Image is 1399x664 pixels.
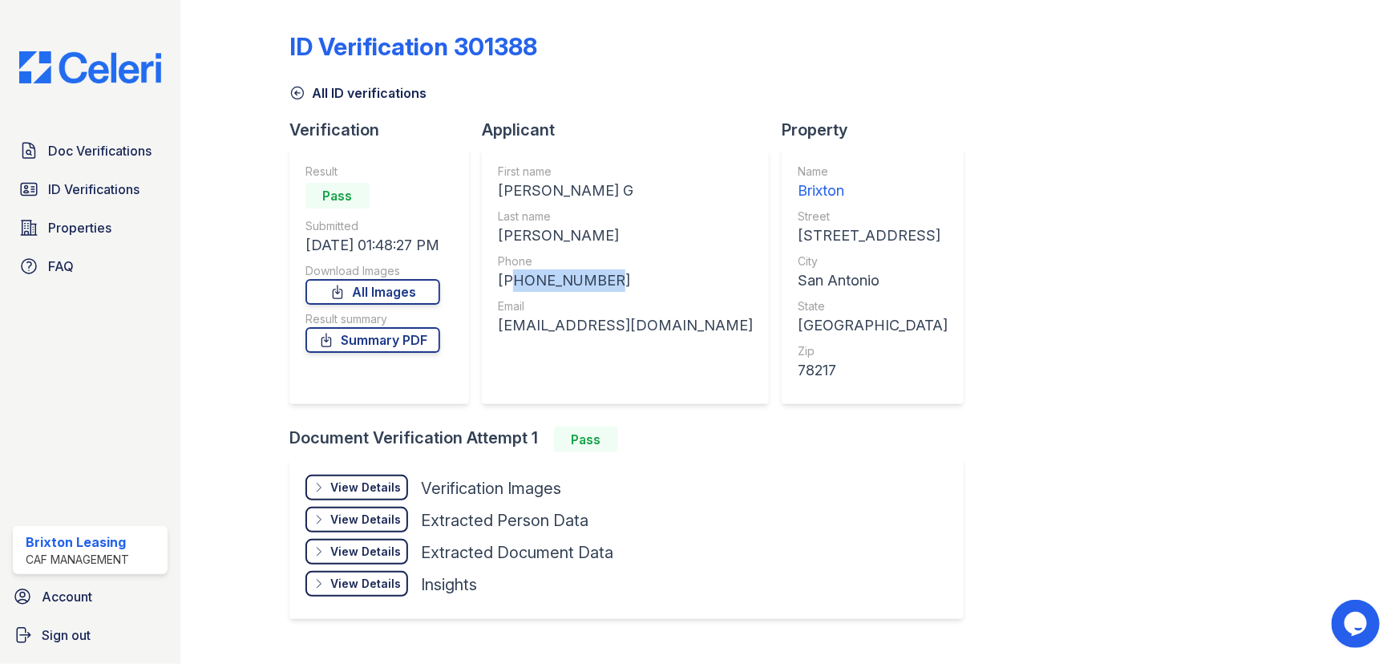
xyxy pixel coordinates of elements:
span: Sign out [42,626,91,645]
div: Pass [554,427,618,452]
div: Insights [421,573,477,596]
a: Doc Verifications [13,135,168,167]
div: Zip [798,343,948,359]
div: Extracted Person Data [421,509,588,532]
div: Brixton Leasing [26,532,129,552]
div: Verification Images [421,477,561,500]
div: [PHONE_NUMBER] [498,269,753,292]
div: City [798,253,948,269]
div: [EMAIL_ADDRESS][DOMAIN_NAME] [498,314,753,337]
div: [DATE] 01:48:27 PM [305,234,440,257]
div: Phone [498,253,753,269]
div: Verification [289,119,482,141]
span: ID Verifications [48,180,139,199]
div: ID Verification 301388 [289,32,537,61]
span: Doc Verifications [48,141,152,160]
div: Street [798,209,948,225]
div: [GEOGRAPHIC_DATA] [798,314,948,337]
div: San Antonio [798,269,948,292]
div: Email [498,298,753,314]
div: [PERSON_NAME] G [498,180,753,202]
a: Account [6,581,174,613]
div: View Details [330,480,401,496]
a: All ID verifications [289,83,427,103]
div: Property [782,119,976,141]
span: Properties [48,218,111,237]
div: View Details [330,576,401,592]
div: First name [498,164,753,180]
div: [STREET_ADDRESS] [798,225,948,247]
div: Applicant [482,119,782,141]
div: Result summary [305,311,440,327]
div: Submitted [305,218,440,234]
a: Properties [13,212,168,244]
a: ID Verifications [13,173,168,205]
div: 78217 [798,359,948,382]
div: Extracted Document Data [421,541,613,564]
div: Download Images [305,263,440,279]
div: Last name [498,209,753,225]
div: Name [798,164,948,180]
div: View Details [330,544,401,560]
div: View Details [330,512,401,528]
iframe: chat widget [1332,600,1383,648]
a: Name Brixton [798,164,948,202]
div: Document Verification Attempt 1 [289,427,976,452]
div: Brixton [798,180,948,202]
div: [PERSON_NAME] [498,225,753,247]
a: All Images [305,279,440,305]
div: CAF Management [26,552,129,568]
span: FAQ [48,257,74,276]
a: Summary PDF [305,327,440,353]
div: State [798,298,948,314]
div: Pass [305,183,370,209]
span: Account [42,587,92,606]
img: CE_Logo_Blue-a8612792a0a2168367f1c8372b55b34899dd931a85d93a1a3d3e32e68fde9ad4.png [6,51,174,83]
div: Result [305,164,440,180]
a: FAQ [13,250,168,282]
a: Sign out [6,619,174,651]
